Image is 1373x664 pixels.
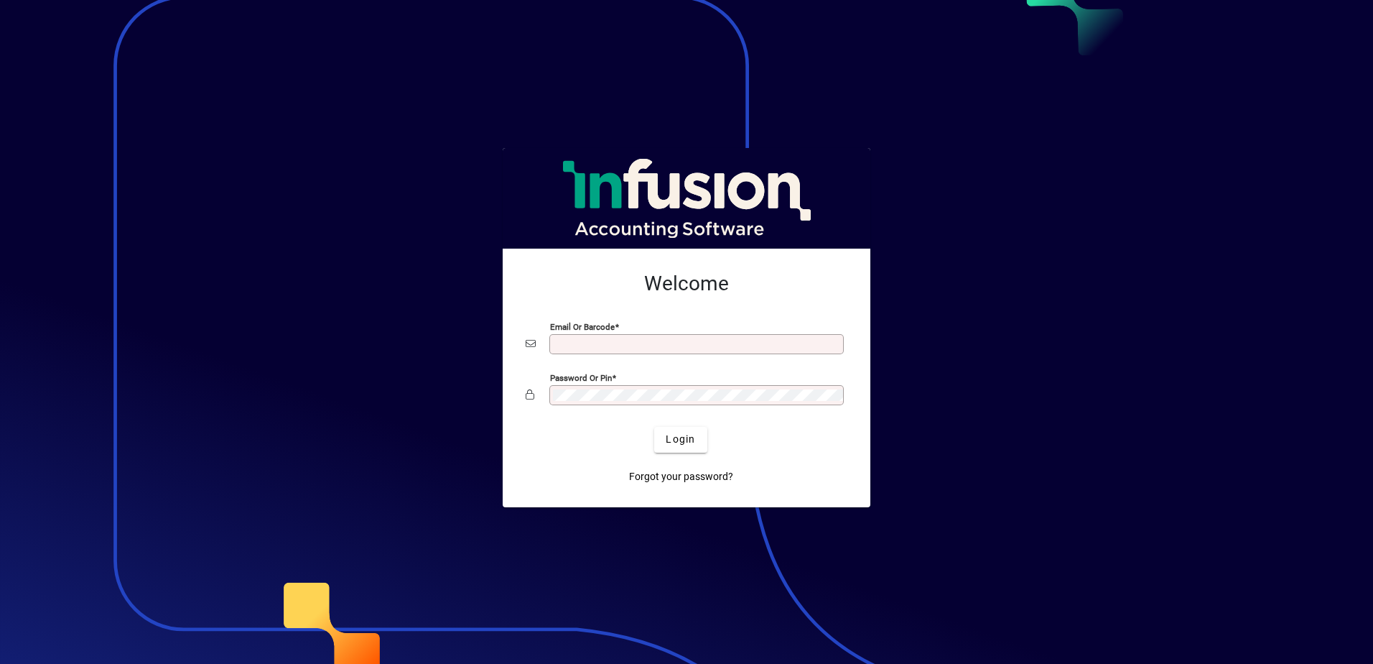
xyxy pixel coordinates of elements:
[623,464,739,490] a: Forgot your password?
[526,272,847,296] h2: Welcome
[666,432,695,447] span: Login
[550,372,612,382] mat-label: Password or Pin
[654,427,707,453] button: Login
[550,321,615,331] mat-label: Email or Barcode
[629,469,733,484] span: Forgot your password?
